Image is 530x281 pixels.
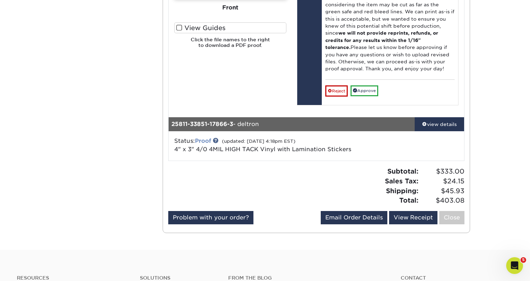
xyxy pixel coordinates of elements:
h6: Click the file names to the right to download a PDF proof. [174,37,287,54]
small: (updated: [DATE] 4:18pm EST) [222,139,295,144]
a: Contact [401,275,513,281]
span: 4" x 3" 4/0 4MIL HIGH TACK Vinyl with Lamination Stickers [174,146,351,153]
span: 5 [521,257,526,263]
strong: Sales Tax: [385,177,419,185]
h4: Resources [17,275,129,281]
span: $24.15 [421,176,464,186]
strong: Total: [399,196,419,204]
div: - deltron [169,117,415,131]
label: View Guides [174,22,287,33]
div: Status: [169,137,366,154]
strong: Subtotal: [387,167,419,175]
div: view details [415,121,464,128]
strong: Shipping: [386,187,419,195]
iframe: Intercom live chat [506,257,523,274]
a: Problem with your order? [168,211,253,224]
strong: 25811-33851-17866-3 [171,121,233,127]
iframe: Google Customer Reviews [2,260,60,279]
b: we will not provide reprints, refunds, or credits for any results within the 1/16" tolerance. [325,30,438,50]
a: Email Order Details [321,211,387,224]
h4: From the Blog [228,275,382,281]
span: $403.08 [421,196,464,205]
a: View Receipt [389,211,437,224]
span: $333.00 [421,167,464,176]
h4: Solutions [140,275,217,281]
a: view details [415,117,464,131]
span: $45.93 [421,186,464,196]
a: Proof [195,138,211,144]
a: Reject [325,85,348,97]
a: Close [439,211,464,224]
a: Approve [351,85,378,96]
